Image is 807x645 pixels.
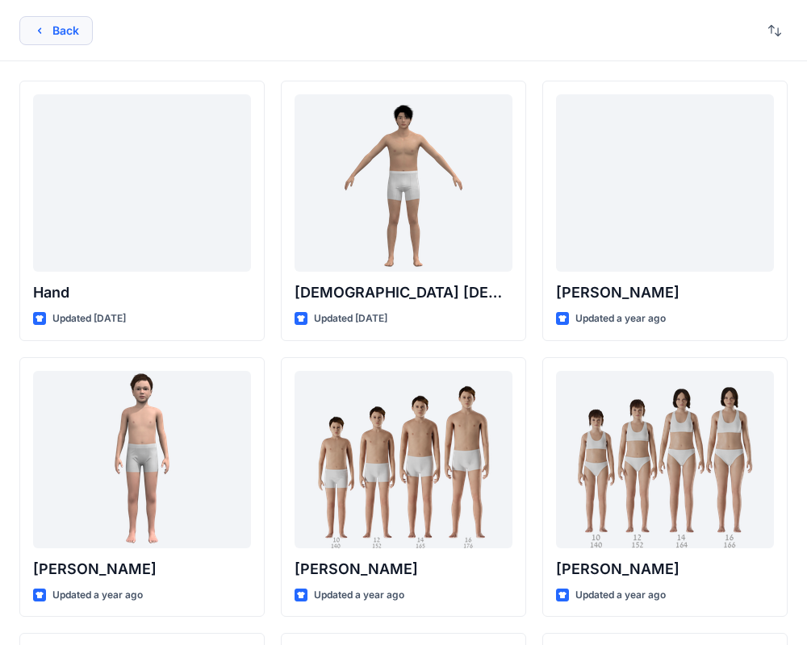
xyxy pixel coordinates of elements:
p: Updated [DATE] [52,310,126,327]
a: Emil [33,371,251,548]
p: [PERSON_NAME] [33,558,251,580]
p: [PERSON_NAME] [556,281,774,304]
p: Updated [DATE] [314,310,387,327]
p: [PERSON_NAME] [295,558,512,580]
p: Updated a year ago [575,587,666,604]
a: Male Asian [295,94,512,272]
p: Updated a year ago [575,310,666,327]
button: Back [19,16,93,45]
p: Updated a year ago [314,587,404,604]
p: [DEMOGRAPHIC_DATA] [DEMOGRAPHIC_DATA] [295,281,512,304]
p: Hand [33,281,251,304]
a: Charlie [556,94,774,272]
a: Hand [33,94,251,272]
a: Brenda [556,371,774,548]
a: Brandon [295,371,512,548]
p: [PERSON_NAME] [556,558,774,580]
p: Updated a year ago [52,587,143,604]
